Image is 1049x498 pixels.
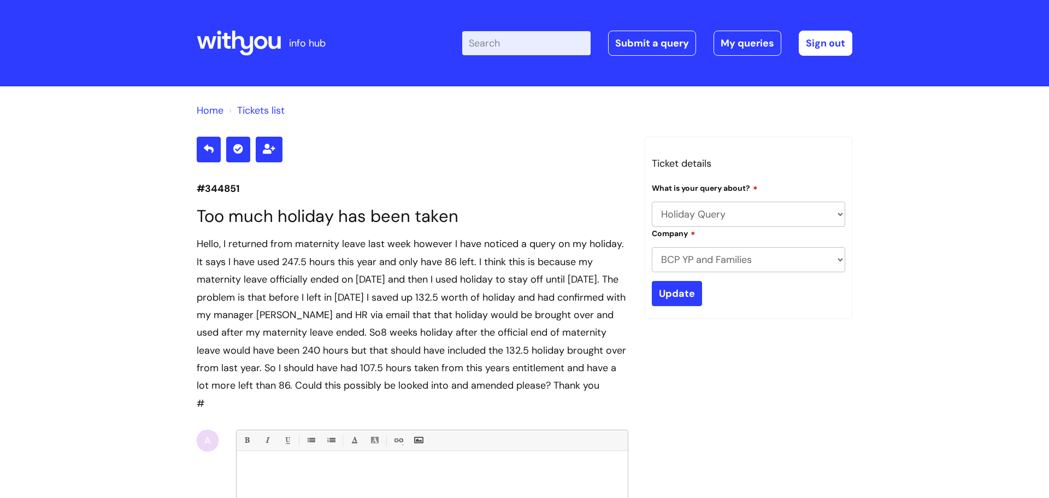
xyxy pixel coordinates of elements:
[714,31,781,56] a: My queries
[347,433,361,447] a: Font Color
[289,34,326,52] p: info hub
[652,182,758,193] label: What is your query about?
[304,433,317,447] a: • Unordered List (Ctrl-Shift-7)
[652,155,845,172] h3: Ticket details
[411,433,425,447] a: Insert Image...
[462,31,591,55] input: Search
[652,227,696,238] label: Company
[608,31,696,56] a: Submit a query
[237,104,285,117] a: Tickets list
[197,235,628,395] div: Hello, I returned from maternity leave last week however I have noticed a query on my holiday. It...
[368,433,381,447] a: Back Color
[197,206,628,226] h1: Too much holiday has been taken
[197,430,219,452] div: A
[226,102,285,119] li: Tickets list
[652,281,702,306] input: Update
[324,433,338,447] a: 1. Ordered List (Ctrl-Shift-8)
[462,31,852,56] div: | -
[391,433,405,447] a: Link
[240,433,254,447] a: Bold (Ctrl-B)
[799,31,852,56] a: Sign out
[197,104,223,117] a: Home
[197,326,626,392] span: 8 weeks holiday after the official end of maternity leave would have been 240 hours but that shou...
[260,433,274,447] a: Italic (Ctrl-I)
[197,180,628,197] p: #344851
[280,433,294,447] a: Underline(Ctrl-U)
[197,235,628,412] div: #
[197,102,223,119] li: Solution home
